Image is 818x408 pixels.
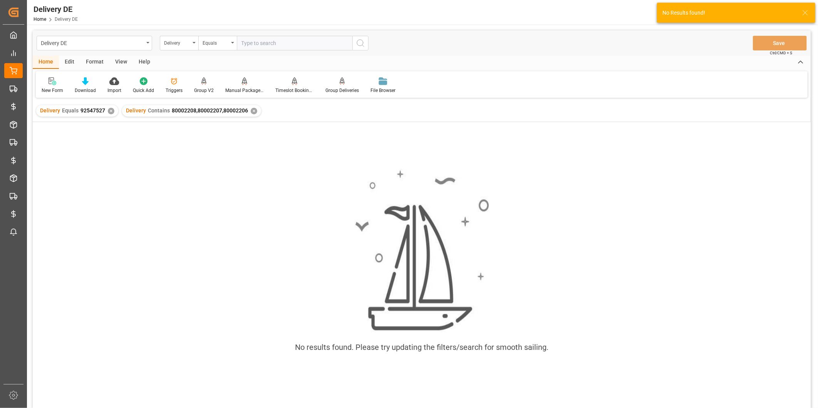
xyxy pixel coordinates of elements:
div: No Results found! [662,9,795,17]
div: Timeslot Booking Report [275,87,314,94]
span: Contains [148,107,170,114]
span: 92547527 [80,107,105,114]
div: Equals [203,38,229,47]
a: Home [34,17,46,22]
div: ✕ [251,108,257,114]
div: Delivery DE [41,38,144,47]
span: Equals [62,107,79,114]
div: New Form [42,87,63,94]
img: smooth_sailing.jpeg [354,169,489,332]
div: Group Deliveries [325,87,359,94]
button: search button [352,36,369,50]
span: 80002208,80002207,80002206 [172,107,248,114]
div: Delivery [164,38,190,47]
span: Delivery [126,107,146,114]
button: open menu [37,36,152,50]
input: Type to search [237,36,352,50]
div: Triggers [166,87,183,94]
div: ✕ [108,108,114,114]
button: open menu [160,36,198,50]
div: Edit [59,56,80,69]
button: open menu [198,36,237,50]
div: View [109,56,133,69]
div: Delivery DE [34,3,78,15]
div: Download [75,87,96,94]
div: Help [133,56,156,69]
div: Home [33,56,59,69]
div: Group V2 [194,87,214,94]
div: No results found. Please try updating the filters/search for smooth sailing. [295,341,548,353]
div: File Browser [370,87,396,94]
div: Format [80,56,109,69]
div: Quick Add [133,87,154,94]
span: Ctrl/CMD + S [770,50,792,56]
div: Import [107,87,121,94]
div: Manual Package TypeDetermination [225,87,264,94]
span: Delivery [40,107,60,114]
button: Save [753,36,807,50]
